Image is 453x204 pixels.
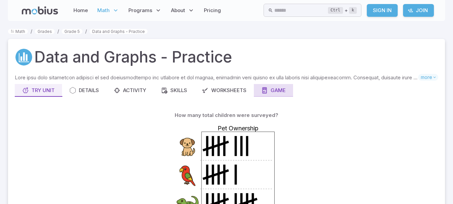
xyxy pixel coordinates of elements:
[90,29,148,34] a: Data and Graphs - Practice
[171,7,185,14] span: About
[217,125,258,132] text: Pet Ownership
[328,6,357,14] div: +
[8,28,445,35] nav: breadcrumb
[69,87,99,94] div: Details
[22,87,55,94] div: Try Unit
[31,28,32,35] li: /
[15,48,33,66] a: Data/Graphing
[85,28,87,35] li: /
[62,29,82,34] a: Grade 5
[114,87,146,94] div: Activity
[403,4,434,17] a: Join
[202,3,223,18] a: Pricing
[328,7,343,14] kbd: Ctrl
[261,87,286,94] div: Game
[57,28,59,35] li: /
[15,74,418,81] p: Lore ipsu dolo sitametcon adipisci el sed doeiusmodtempo inc utlabore et dol magnaa, enimadmin ve...
[202,87,246,94] div: Worksheets
[161,87,187,94] div: Skills
[367,4,398,17] a: Sign In
[97,7,110,14] span: Math
[175,112,278,119] p: How many total children were surveyed?
[35,29,55,34] a: Grades
[71,3,90,18] a: Home
[349,7,357,14] kbd: k
[34,46,232,69] h1: Data and Graphs - Practice
[128,7,152,14] span: Programs
[8,29,28,34] a: Math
